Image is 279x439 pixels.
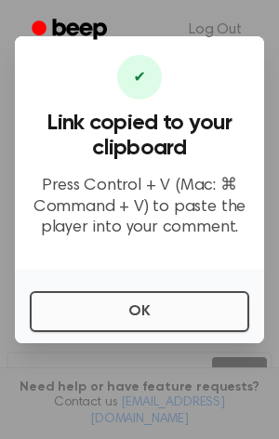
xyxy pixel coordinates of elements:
a: Log Out [170,7,260,52]
a: Beep [19,12,124,48]
h3: Link copied to your clipboard [30,111,249,161]
button: OK [30,291,249,332]
div: ✔ [117,55,162,100]
p: Press Control + V (Mac: ⌘ Command + V) to paste the player into your comment. [30,176,249,239]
